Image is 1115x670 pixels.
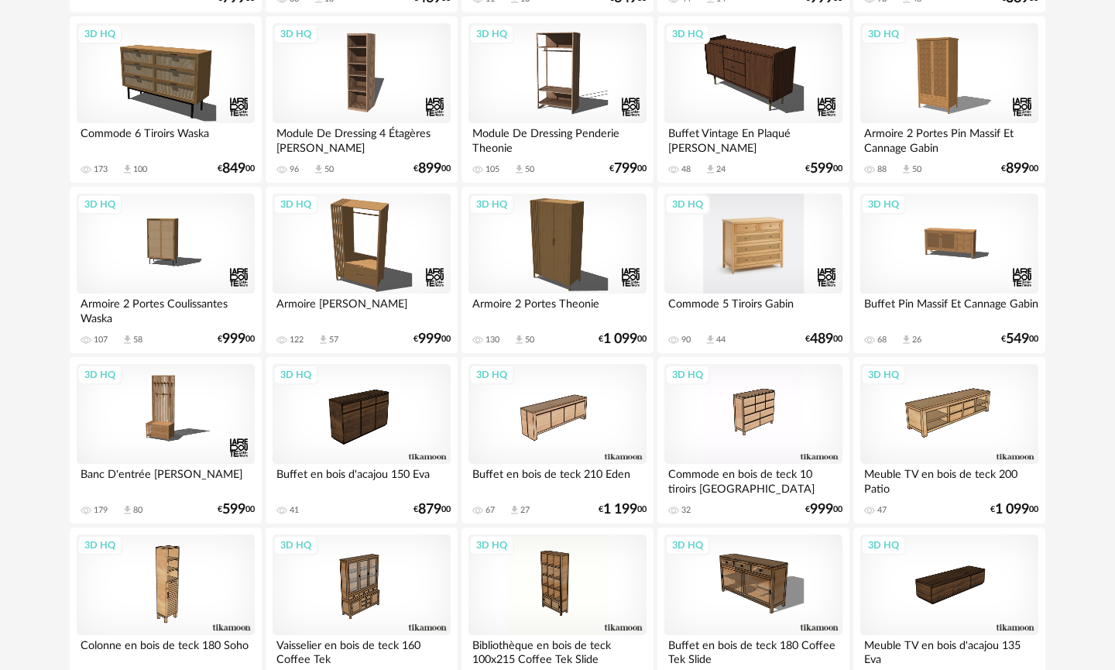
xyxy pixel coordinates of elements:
div: 3D HQ [861,194,906,215]
span: Download icon [513,163,525,175]
div: 3D HQ [861,535,906,555]
span: 549 [1006,334,1029,345]
span: 879 [418,504,441,515]
div: € 00 [413,504,451,515]
div: € 00 [413,334,451,345]
span: 899 [1006,163,1029,174]
a: 3D HQ Buffet en bois de teck 210 Eden 67 Download icon 27 €1 19900 [461,357,654,524]
div: 3D HQ [273,365,318,385]
div: 41 [290,505,299,516]
a: 3D HQ Module De Dressing Penderie Theonie 105 Download icon 50 €79900 [461,16,654,184]
div: € 00 [805,334,842,345]
a: 3D HQ Armoire 2 Portes Theonie 130 Download icon 50 €1 09900 [461,187,654,354]
div: Armoire 2 Portes Pin Massif Et Cannage Gabin [860,123,1038,154]
div: Commode en bois de teck 10 tiroirs [GEOGRAPHIC_DATA] [664,464,842,495]
div: € 00 [805,163,842,174]
div: 90 [681,335,691,345]
div: € 00 [1001,163,1038,174]
div: 3D HQ [469,24,514,44]
span: 1 099 [995,504,1029,515]
a: 3D HQ Armoire 2 Portes Coulissantes Waska 107 Download icon 58 €99900 [70,187,262,354]
span: 489 [810,334,833,345]
div: € 00 [599,334,647,345]
div: € 00 [218,334,255,345]
div: € 00 [609,163,647,174]
span: 1 099 [603,334,637,345]
div: Buffet en bois de teck 210 Eden [468,464,647,495]
div: Banc D'entrée [PERSON_NAME] [77,464,255,495]
div: Buffet Pin Massif Et Cannage Gabin [860,294,1038,325]
div: Colonne en bois de teck 180 Soho [77,635,255,666]
div: 3D HQ [861,24,906,44]
div: 50 [525,335,534,345]
div: Buffet en bois d'acajou 150 Eva [273,464,451,495]
div: Vaisselier en bois de teck 160 Coffee Tek [273,635,451,666]
div: Armoire 2 Portes Theonie [468,294,647,325]
div: 88 [877,164,887,175]
div: 50 [912,164,921,175]
div: 3D HQ [77,535,122,555]
div: 32 [681,505,691,516]
div: Armoire 2 Portes Coulissantes Waska [77,294,255,325]
div: 3D HQ [77,365,122,385]
span: 849 [222,163,245,174]
span: Download icon [513,334,525,345]
div: 50 [324,164,334,175]
div: 173 [94,164,108,175]
div: Meuble TV en bois de teck 200 Patio [860,464,1038,495]
div: 122 [290,335,304,345]
div: 47 [877,505,887,516]
div: Buffet en bois de teck 180 Coffee Tek Slide [664,635,842,666]
a: 3D HQ Buffet Pin Massif Et Cannage Gabin 68 Download icon 26 €54900 [853,187,1045,354]
div: 105 [485,164,499,175]
span: Download icon [122,334,133,345]
div: 67 [485,505,495,516]
div: Commode 5 Tiroirs Gabin [664,294,842,325]
div: 3D HQ [665,24,710,44]
div: 48 [681,164,691,175]
div: 3D HQ [665,194,710,215]
span: 599 [810,163,833,174]
span: Download icon [705,163,716,175]
span: 1 199 [603,504,637,515]
div: 44 [716,335,726,345]
div: 3D HQ [469,365,514,385]
span: Download icon [317,334,329,345]
div: 100 [133,164,147,175]
div: 179 [94,505,108,516]
div: 3D HQ [77,194,122,215]
div: 80 [133,505,142,516]
a: 3D HQ Banc D'entrée [PERSON_NAME] 179 Download icon 80 €59900 [70,357,262,524]
span: 999 [810,504,833,515]
a: 3D HQ Buffet en bois d'acajou 150 Eva 41 €87900 [266,357,458,524]
div: € 00 [805,504,842,515]
div: 3D HQ [469,535,514,555]
div: 3D HQ [469,194,514,215]
div: € 00 [599,504,647,515]
div: Module De Dressing Penderie Theonie [468,123,647,154]
span: Download icon [901,334,912,345]
span: Download icon [122,163,133,175]
div: Module De Dressing 4 Étagères [PERSON_NAME] [273,123,451,154]
div: 27 [520,505,530,516]
span: 999 [222,334,245,345]
div: 3D HQ [77,24,122,44]
div: 3D HQ [273,535,318,555]
a: 3D HQ Armoire [PERSON_NAME] 122 Download icon 57 €99900 [266,187,458,354]
div: 57 [329,335,338,345]
div: 3D HQ [861,365,906,385]
div: 68 [877,335,887,345]
span: 899 [418,163,441,174]
div: 3D HQ [665,365,710,385]
div: Armoire [PERSON_NAME] [273,294,451,325]
a: 3D HQ Module De Dressing 4 Étagères [PERSON_NAME] 96 Download icon 50 €89900 [266,16,458,184]
div: 107 [94,335,108,345]
div: 3D HQ [665,535,710,555]
span: Download icon [122,504,133,516]
div: Commode 6 Tiroirs Waska [77,123,255,154]
a: 3D HQ Buffet Vintage En Plaqué [PERSON_NAME] 48 Download icon 24 €59900 [657,16,849,184]
a: 3D HQ Commode en bois de teck 10 tiroirs [GEOGRAPHIC_DATA] 32 €99900 [657,357,849,524]
div: € 00 [1001,334,1038,345]
div: Bibliothèque en bois de teck 100x215 Coffee Tek Slide [468,635,647,666]
span: Download icon [705,334,716,345]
